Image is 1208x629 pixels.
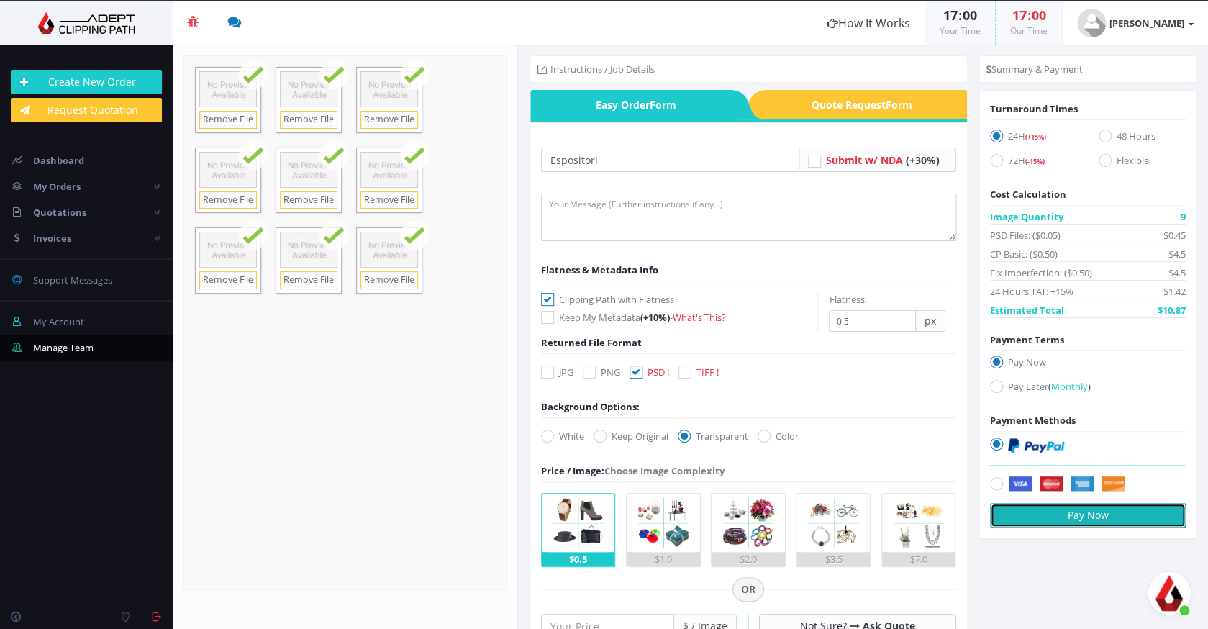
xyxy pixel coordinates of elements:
span: Flatness & Metadata Info [541,263,658,276]
label: Flexible [1099,153,1186,173]
div: $1.0 [627,552,700,566]
a: Remove File [280,191,337,209]
span: PSD Files: ($0.05) [990,228,1061,243]
span: (+10%) [640,311,670,324]
span: Submit w/ NDA [826,153,903,167]
span: 00 [1032,6,1046,24]
span: Returned File Format [541,336,642,349]
a: (+15%) [1025,130,1046,142]
i: Form [885,98,912,112]
span: Payment Methods [990,414,1076,427]
span: Quotations [33,206,86,219]
span: Price / Image: [541,464,604,477]
span: Invoices [33,232,71,245]
span: 00 [963,6,977,24]
small: Our Time [1010,24,1048,37]
span: Estimated Total [990,303,1064,317]
a: Remove File [280,271,337,289]
input: Your Order Title [541,148,799,172]
small: Your Time [940,24,981,37]
label: White [541,429,584,443]
i: Form [650,98,676,112]
a: [PERSON_NAME] [1063,1,1208,45]
a: Remove File [199,111,257,129]
span: (+30%) [906,153,940,167]
label: Flatness: [829,292,866,307]
label: 24H [990,129,1077,148]
span: Fix Imperfection: ($0.50) [990,266,1092,280]
label: Color [758,429,799,443]
div: Background Options: [541,399,640,414]
img: user_default.jpg [1077,9,1106,37]
span: PSD ! [648,366,669,379]
span: CP Basic: ($0.50) [990,247,1058,261]
label: Transparent [678,429,748,443]
span: (-15%) [1025,157,1045,166]
img: 3.png [719,494,777,552]
label: Keep Original [594,429,668,443]
a: Submit w/ NDA (+30%) [826,153,940,167]
span: Image Quantity [990,209,1063,224]
span: OR [732,577,764,602]
span: $1.42 [1163,284,1186,299]
div: $0.5 [542,552,615,566]
span: TIFF ! [696,366,719,379]
a: Remove File [199,271,257,289]
a: Easy OrderForm [530,90,731,119]
a: Remove File [360,111,418,129]
strong: [PERSON_NAME] [1109,17,1184,30]
span: Easy Order [530,90,731,119]
a: Quote RequestForm [766,90,967,119]
span: 9 [1181,209,1186,224]
span: My Orders [33,180,81,193]
span: 17 [1012,6,1027,24]
li: Summary & Payment [986,62,1083,76]
a: Remove File [199,191,257,209]
label: Pay Now [990,355,1186,374]
span: Dashboard [33,154,84,167]
span: $4.5 [1168,266,1186,280]
span: px [916,310,945,332]
span: Payment Terms [990,333,1064,346]
label: Clipping Path with Flatness [541,292,818,307]
label: 48 Hours [1099,129,1186,148]
div: Choose Image Complexity [541,463,725,478]
div: $2.0 [712,552,785,566]
label: PNG [583,365,620,379]
a: (Monthly) [1048,380,1091,393]
span: My Account [33,315,84,328]
li: Instructions / Job Details [537,62,655,76]
div: $3.5 [796,552,870,566]
img: PayPal [1008,438,1064,453]
span: Cost Calculation [990,188,1066,201]
label: Pay Later [990,379,1186,399]
span: Turnaround Times [990,102,1078,115]
div: $7.0 [882,552,955,566]
a: Remove File [280,111,337,129]
img: 5.png [889,494,948,552]
span: Support Messages [33,273,112,286]
a: (-15%) [1025,154,1045,167]
span: $4.5 [1168,247,1186,261]
label: Keep My Metadata - [541,310,818,325]
a: How It Works [812,1,925,45]
a: Remove File [360,191,418,209]
a: Create New Order [11,70,162,94]
label: 72H [990,153,1077,173]
img: Adept Graphics [11,12,162,34]
span: $0.45 [1163,228,1186,243]
span: Manage Team [33,341,94,354]
span: Monthly [1051,380,1088,393]
img: 4.png [804,494,863,552]
span: : [1027,6,1032,24]
span: : [958,6,963,24]
img: 1.png [549,494,607,552]
img: Securely by Stripe [1008,476,1125,492]
span: (+15%) [1025,132,1046,142]
span: $10.87 [1158,303,1186,317]
button: Pay Now [990,503,1186,528]
a: Request Quotation [11,98,162,122]
span: 17 [943,6,958,24]
label: JPG [541,365,573,379]
span: Quote Request [766,90,967,119]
